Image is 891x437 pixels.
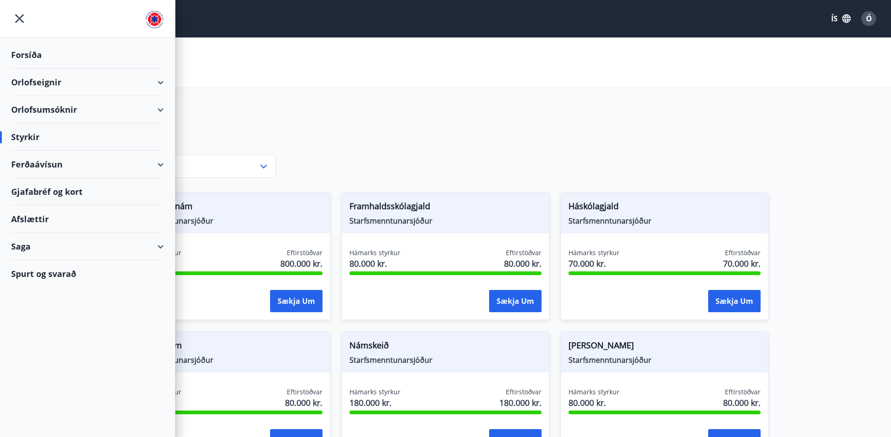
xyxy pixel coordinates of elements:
span: Háskólagjald [568,200,761,216]
span: Hámarks styrkur [568,248,620,257]
span: 180.000 kr. [499,397,542,409]
span: Eftirstöðvar [506,248,542,257]
button: ÍS [826,10,856,27]
button: Sækja um [489,290,542,312]
label: Flokkur [123,144,276,153]
div: Saga [11,233,164,260]
span: [PERSON_NAME] [568,339,761,355]
span: Hámarks styrkur [349,387,400,397]
span: 80.000 kr. [285,397,323,409]
span: Eftirstöðvar [506,387,542,397]
span: 80.000 kr. [349,257,400,270]
span: Eftirstöðvar [287,248,323,257]
span: 70.000 kr. [723,257,761,270]
span: Starfsmenntunarsjóður [130,216,323,226]
span: Starfsmenntunarsjóður [349,355,542,365]
div: Gjafabréf og kort [11,178,164,206]
span: Hámarks styrkur [568,387,620,397]
span: Framhaldsskólagjald [349,200,542,216]
div: Afslættir [11,206,164,233]
span: Starfsmenntunarsjóður [568,216,761,226]
div: Forsíða [11,41,164,69]
button: Sækja um [270,290,323,312]
span: Hámarks styrkur [349,248,400,257]
span: Starfsmenntunarsjóður [130,355,323,365]
span: 80.000 kr. [568,397,620,409]
span: 70.000 kr. [568,257,620,270]
div: Orlofsumsóknir [11,96,164,123]
span: 80.000 kr. [504,257,542,270]
span: 180.000 kr. [349,397,400,409]
button: menu [11,10,28,27]
span: Meistaranám [130,339,323,355]
div: Styrkir [11,123,164,151]
span: 80.000 kr. [723,397,761,409]
div: Orlofseignir [11,69,164,96]
span: Ó [866,13,872,24]
span: Starfsmenntunarsjóður [349,216,542,226]
span: Eftirstöðvar [725,248,761,257]
span: 800.000 kr. [280,257,323,270]
span: Bráðatækninám [130,200,323,216]
button: Sækja um [708,290,761,312]
img: union_logo [145,10,164,29]
span: Starfsmenntunarsjóður [568,355,761,365]
button: Ó [858,7,880,30]
span: Námskeið [349,339,542,355]
span: Eftirstöðvar [725,387,761,397]
div: Spurt og svarað [11,260,164,287]
span: Eftirstöðvar [287,387,323,397]
div: Ferðaávísun [11,151,164,178]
